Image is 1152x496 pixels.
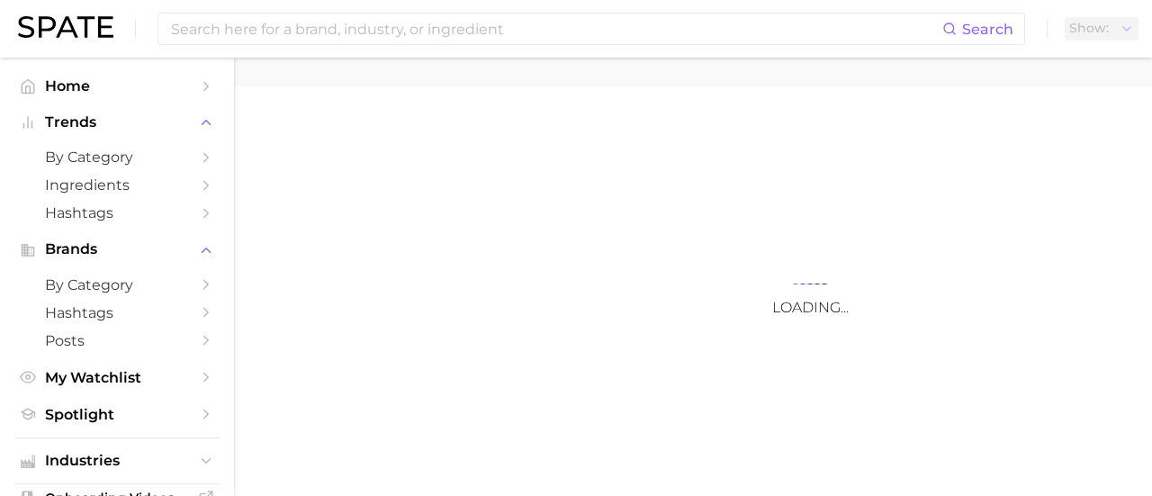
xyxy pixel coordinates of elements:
a: Hashtags [14,299,220,327]
span: Show [1069,23,1109,33]
button: Industries [14,447,220,474]
a: Ingredients [14,171,220,199]
a: by Category [14,271,220,299]
span: Brands [45,241,189,257]
span: Home [45,77,189,95]
span: Hashtags [45,304,189,321]
a: Home [14,72,220,100]
h3: Loading... [630,299,990,316]
span: by Category [45,149,189,166]
span: Posts [45,332,189,349]
button: Brands [14,236,220,263]
span: Trends [45,114,189,131]
a: Hashtags [14,199,220,227]
span: Industries [45,453,189,469]
span: Hashtags [45,204,189,221]
a: Spotlight [14,401,220,428]
span: Spotlight [45,406,189,423]
button: Trends [14,109,220,136]
span: by Category [45,276,189,293]
a: by Category [14,143,220,171]
button: Show [1065,17,1138,41]
span: Ingredients [45,176,189,194]
a: My Watchlist [14,364,220,392]
input: Search here for a brand, industry, or ingredient [169,14,942,44]
img: SPATE [18,16,113,38]
span: Search [962,21,1013,38]
span: My Watchlist [45,369,189,386]
a: Posts [14,327,220,355]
